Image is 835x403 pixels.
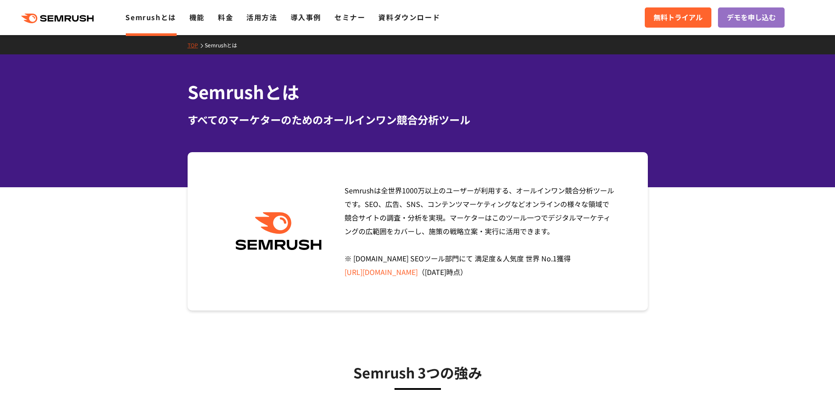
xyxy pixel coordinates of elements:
[654,12,703,23] span: 無料トライアル
[125,12,176,22] a: Semrushとは
[378,12,440,22] a: 資料ダウンロード
[205,41,244,49] a: Semrushとは
[218,12,233,22] a: 料金
[188,41,205,49] a: TOP
[246,12,277,22] a: 活用方法
[345,185,614,277] span: Semrushは全世界1000万以上のユーザーが利用する、オールインワン競合分析ツールです。SEO、広告、SNS、コンテンツマーケティングなどオンラインの様々な領域で競合サイトの調査・分析を実現...
[718,7,785,28] a: デモを申し込む
[188,79,648,105] h1: Semrushとは
[645,7,711,28] a: 無料トライアル
[231,212,326,250] img: Semrush
[334,12,365,22] a: セミナー
[189,12,205,22] a: 機能
[291,12,321,22] a: 導入事例
[188,112,648,128] div: すべてのマーケターのためのオールインワン競合分析ツール
[210,361,626,383] h3: Semrush 3つの強み
[345,267,418,277] a: [URL][DOMAIN_NAME]
[727,12,776,23] span: デモを申し込む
